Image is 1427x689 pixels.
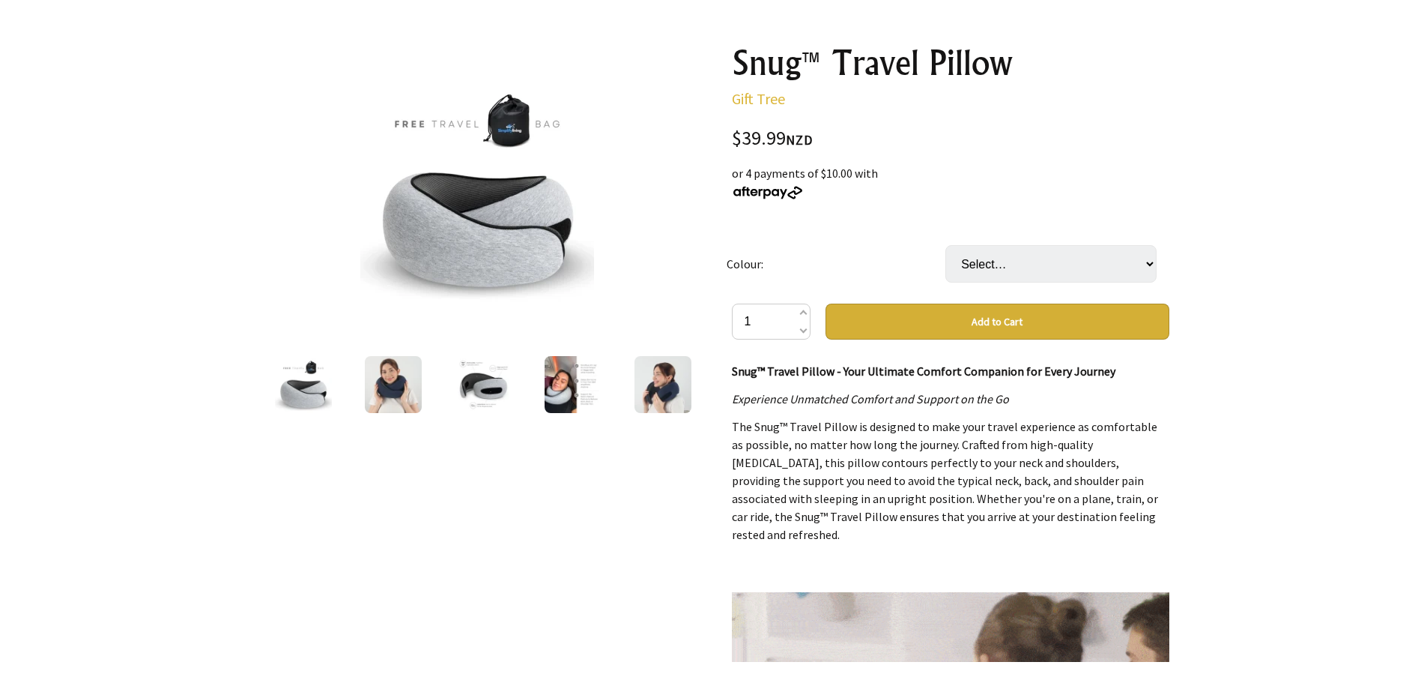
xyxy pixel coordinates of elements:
img: Afterpay [732,186,804,199]
button: Add to Cart [825,304,1169,340]
strong: Snug™ Travel Pillow - Your Ultimate Comfort Companion for Every Journey [732,364,1115,379]
a: Gift Tree [732,89,785,108]
p: The Snug™ Travel Pillow is designed to make your travel experience as comfortable as possible, no... [732,418,1169,562]
h1: Snug™ Travel Pillow [732,45,1169,81]
span: NZD [786,131,813,148]
div: or 4 payments of $10.00 with [732,164,1169,200]
img: Snug™ Travel Pillow [455,356,512,413]
div: $39.99 [732,129,1169,149]
img: Snug™ Travel Pillow [365,356,422,413]
img: Snug™ Travel Pillow [275,356,332,413]
em: Experience Unmatched Comfort and Support on the Go [732,391,1009,406]
img: Snug™ Travel Pillow [360,74,594,308]
img: Snug™ Travel Pillow [634,356,691,413]
img: Snug™ Travel Pillow [545,356,602,413]
td: Colour: [727,224,945,304]
div: Benefits Specifications ShippingMoney-Back Guarantee [732,362,1169,662]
